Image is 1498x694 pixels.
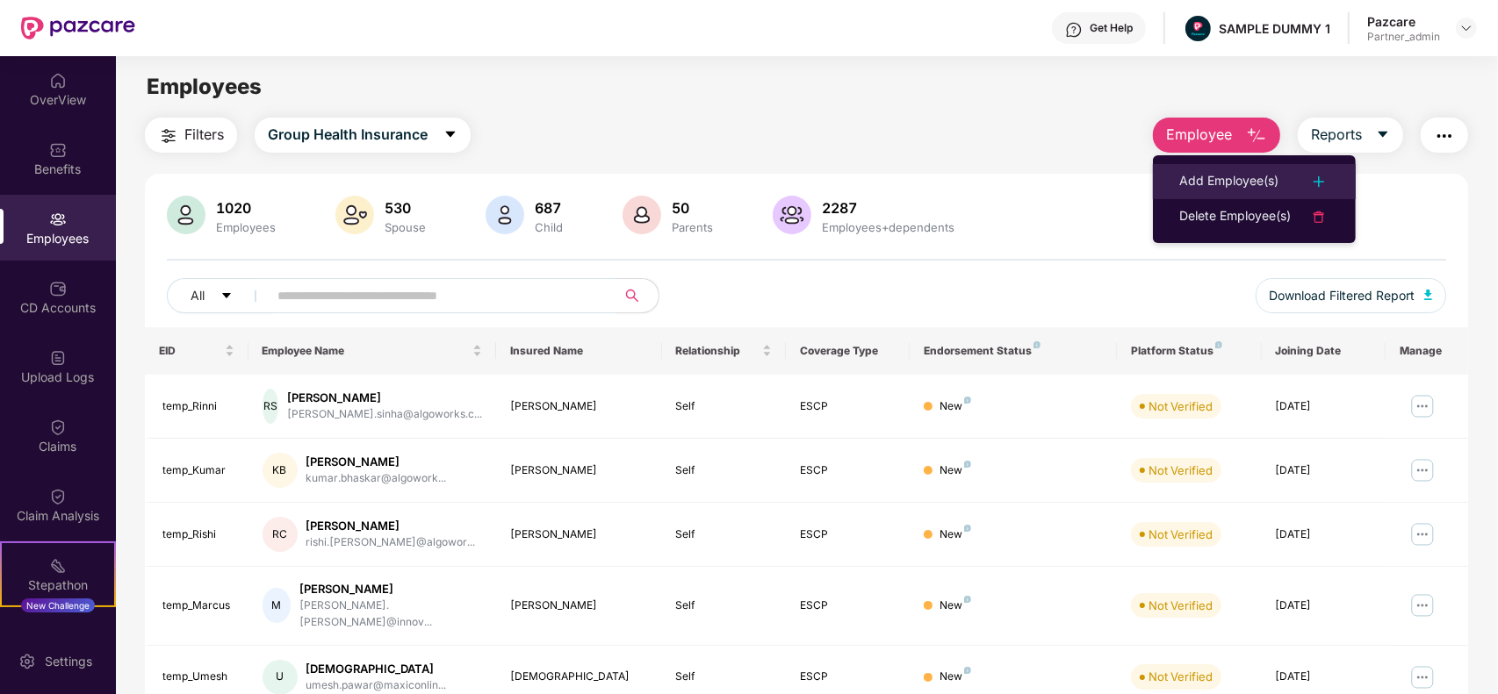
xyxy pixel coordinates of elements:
[263,344,470,358] span: Employee Name
[496,327,661,375] th: Insured Name
[162,669,234,685] div: temp_Umesh
[1033,341,1041,348] img: svg+xml;base64,PHN2ZyB4bWxucz0iaHR0cDovL3d3dy53My5vcmcvMjAwMC9zdmciIHdpZHRoPSI4IiBoZWlnaHQ9IjgiIH...
[212,199,279,217] div: 1020
[212,220,279,234] div: Employees
[800,398,896,415] div: ESCP
[1219,20,1330,37] div: SAMPLE DUMMY 1
[145,327,248,375] th: EID
[1311,124,1362,146] span: Reports
[940,526,971,543] div: New
[299,597,482,631] div: [PERSON_NAME].[PERSON_NAME]@innov...
[623,196,661,234] img: svg+xml;base64,PHN2ZyB4bWxucz0iaHR0cDovL3d3dy53My5vcmcvMjAwMC9zdmciIHhtbG5zOnhsaW5rPSJodHRwOi8vd3...
[510,462,647,479] div: [PERSON_NAME]
[800,526,896,543] div: ESCP
[49,349,67,367] img: svg+xml;base64,PHN2ZyBpZD0iVXBsb2FkX0xvZ3MiIGRhdGEtbmFtZT0iVXBsb2FkIExvZ3MiIHhtbG5zPSJodHRwOi8vd3...
[381,220,429,234] div: Spouse
[49,488,67,505] img: svg+xml;base64,PHN2ZyBpZD0iQ2xhaW0iIHhtbG5zPSJodHRwOi8vd3d3LnczLm9yZy8yMDAwL3N2ZyIgd2lkdGg9IjIwIi...
[263,389,279,424] div: RS
[49,211,67,228] img: svg+xml;base64,PHN2ZyBpZD0iRW1wbG95ZWVzIiB4bWxucz0iaHR0cDovL3d3dy53My5vcmcvMjAwMC9zdmciIHdpZHRoPS...
[1179,171,1278,192] div: Add Employee(s)
[800,669,896,685] div: ESCP
[1215,341,1222,348] img: svg+xml;base64,PHN2ZyB4bWxucz0iaHR0cDovL3d3dy53My5vcmcvMjAwMC9zdmciIHdpZHRoPSI4IiBoZWlnaHQ9IjgiIH...
[306,677,447,694] div: umesh.pawar@maxiconlin...
[49,141,67,159] img: svg+xml;base64,PHN2ZyBpZD0iQmVuZWZpdHMiIHhtbG5zPSJodHRwOi8vd3d3LnczLm9yZy8yMDAwL3N2ZyIgd2lkdGg9Ij...
[1149,526,1213,543] div: Not Verified
[335,196,374,234] img: svg+xml;base64,PHN2ZyB4bWxucz0iaHR0cDovL3d3dy53My5vcmcvMjAwMC9zdmciIHhtbG5zOnhsaW5rPSJodHRwOi8vd3...
[220,290,233,304] span: caret-down
[668,199,717,217] div: 50
[381,199,429,217] div: 530
[1256,278,1447,313] button: Download Filtered Report
[162,398,234,415] div: temp_Rinni
[1434,125,1455,147] img: svg+xml;base64,PHN2ZyB4bWxucz0iaHR0cDovL3d3dy53My5vcmcvMjAwMC9zdmciIHdpZHRoPSIyNCIgaGVpZ2h0PSIyNC...
[159,344,221,358] span: EID
[531,199,566,217] div: 687
[510,526,647,543] div: [PERSON_NAME]
[1276,526,1372,543] div: [DATE]
[1276,398,1372,415] div: [DATE]
[443,127,457,143] span: caret-down
[1408,456,1437,484] img: manageButton
[1185,16,1211,41] img: Pazcare_Alternative_logo-01-01.png
[1276,669,1372,685] div: [DATE]
[49,72,67,89] img: svg+xml;base64,PHN2ZyBpZD0iSG9tZSIgeG1sbnM9Imh0dHA6Ly93d3cudzMub3JnLzIwMDAvc3ZnIiB3aWR0aD0iMjAiIG...
[1179,206,1291,227] div: Delete Employee(s)
[1308,171,1329,192] img: svg+xml;base64,PHN2ZyB4bWxucz0iaHR0cDovL3d3dy53My5vcmcvMjAwMC9zdmciIHdpZHRoPSIyNCIgaGVpZ2h0PSIyNC...
[940,597,971,614] div: New
[1408,392,1437,420] img: manageButton
[184,124,224,146] span: Filters
[676,344,759,358] span: Relationship
[1376,127,1390,143] span: caret-down
[263,453,298,488] div: KB
[1408,663,1437,691] img: manageButton
[676,597,772,614] div: Self
[49,280,67,297] img: svg+xml;base64,PHN2ZyBpZD0iQ0RfQWNjb3VudHMiIGRhdGEtbmFtZT0iQ0QgQWNjb3VudHMiIHhtbG5zPSJodHRwOi8vd3...
[1149,668,1213,685] div: Not Verified
[145,118,237,153] button: Filters
[786,327,910,375] th: Coverage Type
[1131,344,1248,358] div: Platform Status
[964,596,971,603] img: svg+xml;base64,PHN2ZyB4bWxucz0iaHR0cDovL3d3dy53My5vcmcvMjAwMC9zdmciIHdpZHRoPSI4IiBoZWlnaHQ9IjgiIH...
[1166,124,1232,146] span: Employee
[510,597,647,614] div: [PERSON_NAME]
[940,398,971,415] div: New
[1153,118,1280,153] button: Employee
[486,196,524,234] img: svg+xml;base64,PHN2ZyB4bWxucz0iaHR0cDovL3d3dy53My5vcmcvMjAwMC9zdmciIHhtbG5zOnhsaW5rPSJodHRwOi8vd3...
[49,419,67,436] img: svg+xml;base64,PHN2ZyBpZD0iQ2xhaW0iIHhtbG5zPSJodHRwOi8vd3d3LnczLm9yZy8yMDAwL3N2ZyIgd2lkdGg9IjIwIi...
[510,669,647,685] div: [DEMOGRAPHIC_DATA]
[1367,13,1440,30] div: Pazcare
[964,461,971,468] img: svg+xml;base64,PHN2ZyB4bWxucz0iaHR0cDovL3d3dy53My5vcmcvMjAwMC9zdmciIHdpZHRoPSI4IiBoZWlnaHQ9IjgiIH...
[773,196,811,234] img: svg+xml;base64,PHN2ZyB4bWxucz0iaHR0cDovL3d3dy53My5vcmcvMjAwMC9zdmciIHhtbG5zOnhsaW5rPSJodHRwOi8vd3...
[162,462,234,479] div: temp_Kumar
[964,525,971,532] img: svg+xml;base64,PHN2ZyB4bWxucz0iaHR0cDovL3d3dy53My5vcmcvMjAwMC9zdmciIHdpZHRoPSI4IiBoZWlnaHQ9IjgiIH...
[1149,597,1213,614] div: Not Verified
[263,517,298,552] div: RC
[1424,290,1433,300] img: svg+xml;base64,PHN2ZyB4bWxucz0iaHR0cDovL3d3dy53My5vcmcvMjAwMC9zdmciIHhtbG5zOnhsaW5rPSJodHRwOi8vd3...
[49,626,67,644] img: svg+xml;base64,PHN2ZyBpZD0iRW5kb3JzZW1lbnRzIiB4bWxucz0iaHR0cDovL3d3dy53My5vcmcvMjAwMC9zdmciIHdpZH...
[818,220,958,234] div: Employees+dependents
[668,220,717,234] div: Parents
[800,462,896,479] div: ESCP
[676,398,772,415] div: Self
[268,124,428,146] span: Group Health Insurance
[162,526,234,543] div: temp_Rishi
[1298,118,1403,153] button: Reportscaret-down
[924,344,1103,358] div: Endorsement Status
[964,667,971,674] img: svg+xml;base64,PHN2ZyB4bWxucz0iaHR0cDovL3d3dy53My5vcmcvMjAwMC9zdmciIHdpZHRoPSI4IiBoZWlnaHQ9IjgiIH...
[1459,21,1473,35] img: svg+xml;base64,PHN2ZyBpZD0iRHJvcGRvd24tMzJ4MzIiIHhtbG5zPSJodHRwOi8vd3d3LnczLm9yZy8yMDAwL3N2ZyIgd2...
[158,125,179,147] img: svg+xml;base64,PHN2ZyB4bWxucz0iaHR0cDovL3d3dy53My5vcmcvMjAwMC9zdmciIHdpZHRoPSIyNCIgaGVpZ2h0PSIyNC...
[49,557,67,575] img: svg+xml;base64,PHN2ZyB4bWxucz0iaHR0cDovL3d3dy53My5vcmcvMjAwMC9zdmciIHdpZHRoPSIyMSIgaGVpZ2h0PSIyMC...
[162,597,234,614] div: temp_Marcus
[1065,21,1083,39] img: svg+xml;base64,PHN2ZyBpZD0iSGVscC0zMngzMiIgeG1sbnM9Imh0dHA6Ly93d3cudzMub3JnLzIwMDAvc3ZnIiB3aWR0aD...
[1262,327,1386,375] th: Joining Date
[248,327,497,375] th: Employee Name
[1270,286,1415,305] span: Download Filtered Report
[306,534,476,551] div: rishi.[PERSON_NAME]@algowor...
[1367,30,1440,44] div: Partner_admin
[940,462,971,479] div: New
[1408,520,1437,548] img: manageButton
[531,220,566,234] div: Child
[21,17,135,39] img: New Pazcare Logo
[40,653,97,670] div: Settings
[1090,21,1133,35] div: Get Help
